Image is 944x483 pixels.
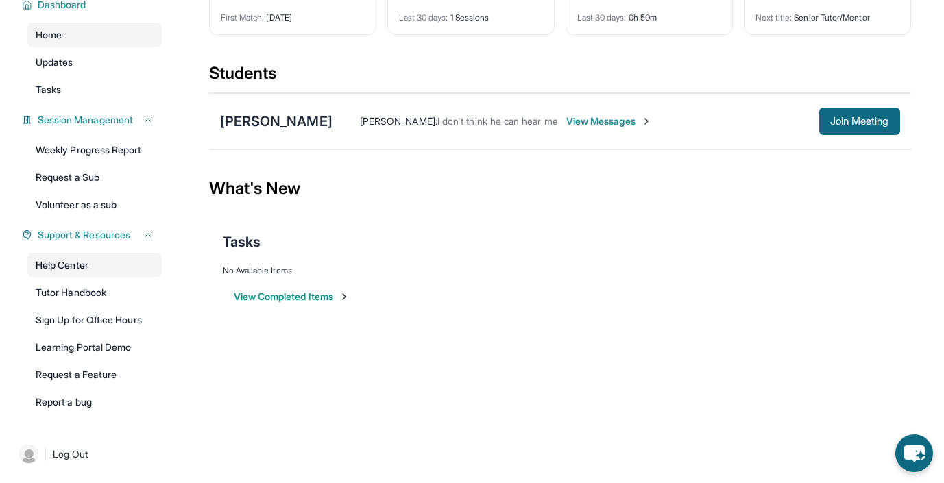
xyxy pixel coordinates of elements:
span: View Messages [566,114,652,128]
span: Tasks [36,83,61,97]
button: Session Management [32,113,154,127]
button: View Completed Items [234,290,350,304]
a: Sign Up for Office Hours [27,308,162,332]
span: [PERSON_NAME] : [360,115,437,127]
span: Home [36,28,62,42]
a: Help Center [27,253,162,277]
div: What's New [209,158,911,219]
span: Last 30 days : [577,12,627,23]
a: Updates [27,50,162,75]
a: Report a bug [27,390,162,414]
a: Learning Portal Demo [27,335,162,360]
span: | [44,446,47,462]
a: Home [27,23,162,47]
a: Request a Sub [27,165,162,190]
div: Senior Tutor/Mentor [755,4,899,23]
div: 1 Sessions [399,4,543,23]
div: No Available Items [223,265,897,276]
span: Next title : [755,12,792,23]
img: user-img [19,445,38,464]
button: Join Meeting [819,108,900,135]
a: Request a Feature [27,362,162,387]
button: chat-button [895,434,933,472]
a: Volunteer as a sub [27,193,162,217]
img: Chevron-Right [641,116,652,127]
div: [PERSON_NAME] [220,112,332,131]
div: [DATE] [221,4,365,23]
div: Students [209,62,911,92]
a: Tutor Handbook [27,280,162,305]
a: Weekly Progress Report [27,138,162,162]
span: Join Meeting [830,117,889,125]
span: Updates [36,55,73,69]
span: Session Management [38,113,133,127]
span: Tasks [223,232,261,251]
span: I don't think he can hear me [437,115,558,127]
span: Support & Resources [38,228,130,242]
a: Tasks [27,77,162,102]
button: Support & Resources [32,228,154,242]
span: Last 30 days : [399,12,448,23]
span: First Match : [221,12,265,23]
span: Log Out [53,447,88,461]
div: 0h 50m [577,4,721,23]
a: |Log Out [14,439,162,469]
